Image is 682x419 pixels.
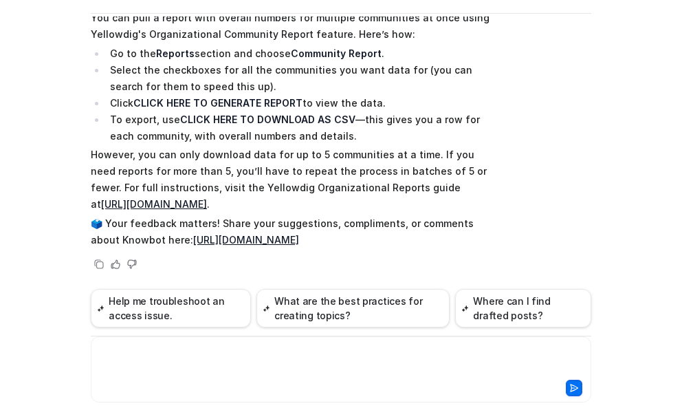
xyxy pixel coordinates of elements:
[291,47,382,59] strong: Community Report
[455,289,591,327] button: Where can I find drafted posts?
[106,45,493,62] li: Go to the section and choose .
[106,95,493,111] li: Click to view the data.
[91,10,493,43] p: You can pull a report with overall numbers for multiple communities at once using Yellowdig's Org...
[101,198,207,210] a: [URL][DOMAIN_NAME]
[106,111,493,144] li: To export, use —this gives you a row for each community, with overall numbers and details.
[106,62,493,95] li: Select the checkboxes for all the communities you want data for (you can search for them to speed...
[133,97,302,109] strong: CLICK HERE TO GENERATE REPORT
[180,114,355,125] strong: CLICK HERE TO DOWNLOAD AS CSV
[256,289,450,327] button: What are the best practices for creating topics?
[91,215,493,248] p: 🗳️ Your feedback matters! Share your suggestions, compliments, or comments about Knowbot here:
[156,47,195,59] strong: Reports
[193,234,299,246] a: [URL][DOMAIN_NAME]
[91,289,251,327] button: Help me troubleshoot an access issue.
[91,147,493,213] p: However, you can only download data for up to 5 communities at a time. If you need reports for mo...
